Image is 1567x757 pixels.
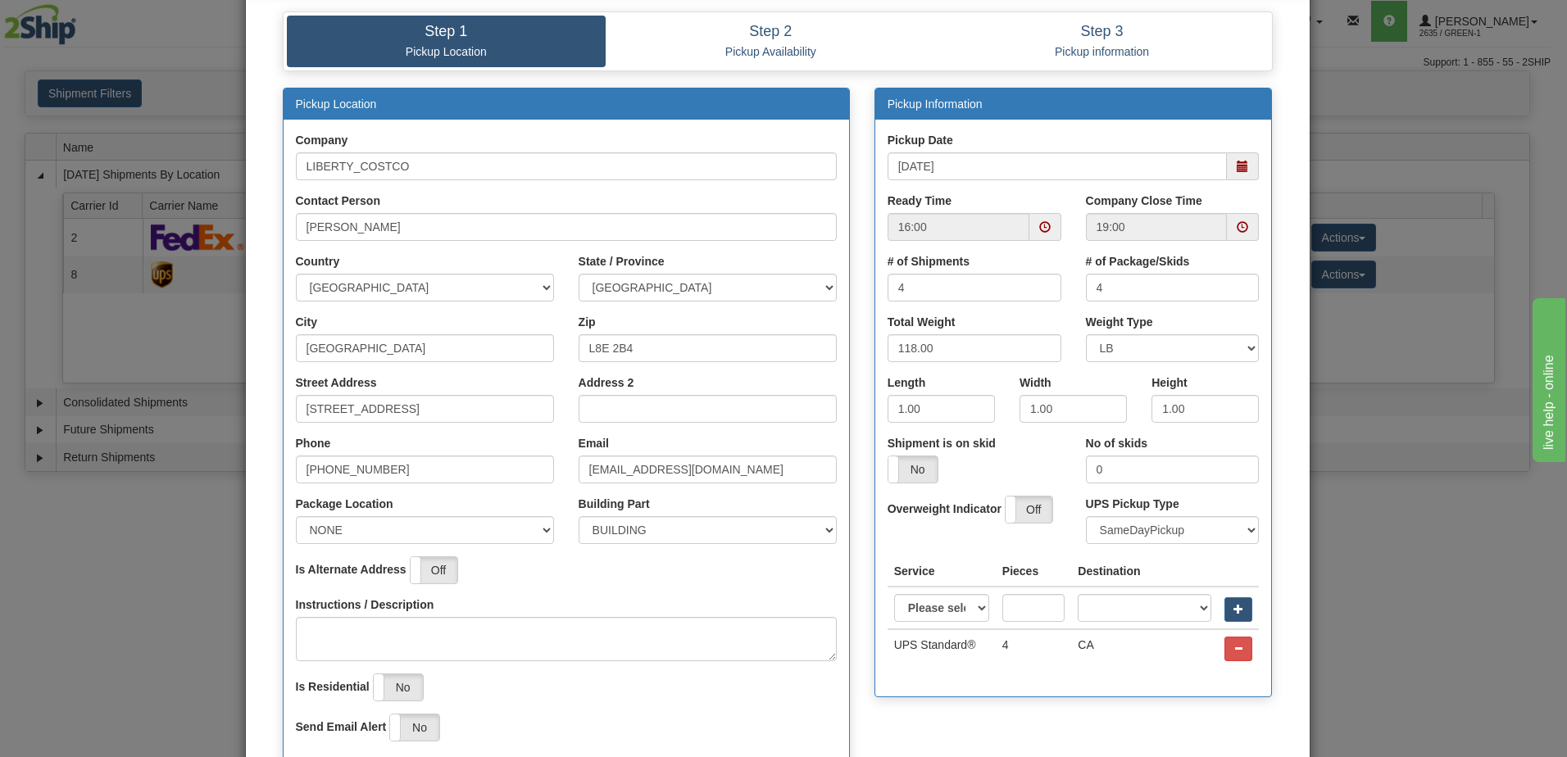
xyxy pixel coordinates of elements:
[888,456,938,483] label: No
[1086,253,1190,270] label: # of Package/Skids
[1086,496,1179,512] label: UPS Pickup Type
[888,374,926,391] label: Length
[390,714,439,741] label: No
[606,16,936,67] a: Step 2 Pickup Availability
[1086,314,1153,330] label: Weight Type
[579,496,650,512] label: Building Part
[1006,496,1052,523] label: Off
[296,718,387,735] label: Send Email Alert
[579,374,634,391] label: Address 2
[888,435,996,451] label: Shipment is on skid
[12,10,152,29] div: live help - online
[888,556,996,587] th: Service
[296,561,407,578] label: Is Alternate Address
[579,253,665,270] label: State / Province
[888,253,970,270] label: # of Shipments
[1086,435,1147,451] label: No of skids
[411,557,457,583] label: Off
[296,253,340,270] label: Country
[1086,193,1202,209] label: Company Close Time
[296,97,377,111] a: Pickup Location
[948,24,1256,40] h4: Step 3
[296,314,317,330] label: City
[1071,629,1218,668] td: CA
[888,501,1002,517] label: Overweight Indicator
[296,496,393,512] label: Package Location
[618,24,924,40] h4: Step 2
[618,44,924,59] p: Pickup Availability
[1020,374,1051,391] label: Width
[888,629,996,668] td: UPS Standard®
[936,16,1269,67] a: Step 3 Pickup information
[299,44,594,59] p: Pickup Location
[296,435,331,451] label: Phone
[579,314,596,330] label: Zip
[1071,556,1218,587] th: Destination
[296,596,434,613] label: Instructions / Description
[888,314,956,330] label: Total Weight
[579,435,609,451] label: Email
[948,44,1256,59] p: Pickup information
[888,97,983,111] a: Pickup Information
[996,556,1072,587] th: Pieces
[296,193,380,209] label: Contact Person
[1529,295,1565,462] iframe: chat widget
[888,193,952,209] label: Ready Time
[299,24,594,40] h4: Step 1
[1151,374,1188,391] label: Height
[374,674,423,700] label: No
[287,16,606,67] a: Step 1 Pickup Location
[996,629,1072,668] td: 4
[888,132,953,148] label: Pickup Date
[296,374,377,391] label: Street Address
[296,132,348,148] label: Company
[296,678,370,695] label: Is Residential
